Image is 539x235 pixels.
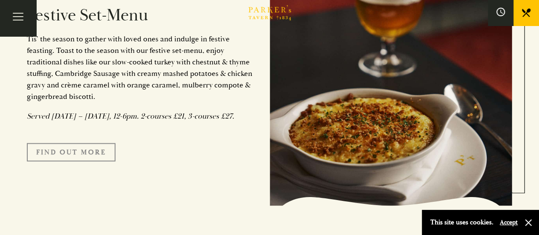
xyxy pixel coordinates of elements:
p: This site uses cookies. [430,216,493,229]
em: Served [DATE] – [DATE], 12-6pm. 2-courses £21, 3-courses £27. [27,111,234,121]
p: Tis’ the season to gather with loved ones and indulge in festive feasting. Toast to the season wi... [27,33,257,102]
a: FIND OUT MORE [27,143,115,161]
button: Accept [500,218,518,226]
h2: Festive Set-Menu [27,5,257,26]
button: Close and accept [524,218,533,227]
